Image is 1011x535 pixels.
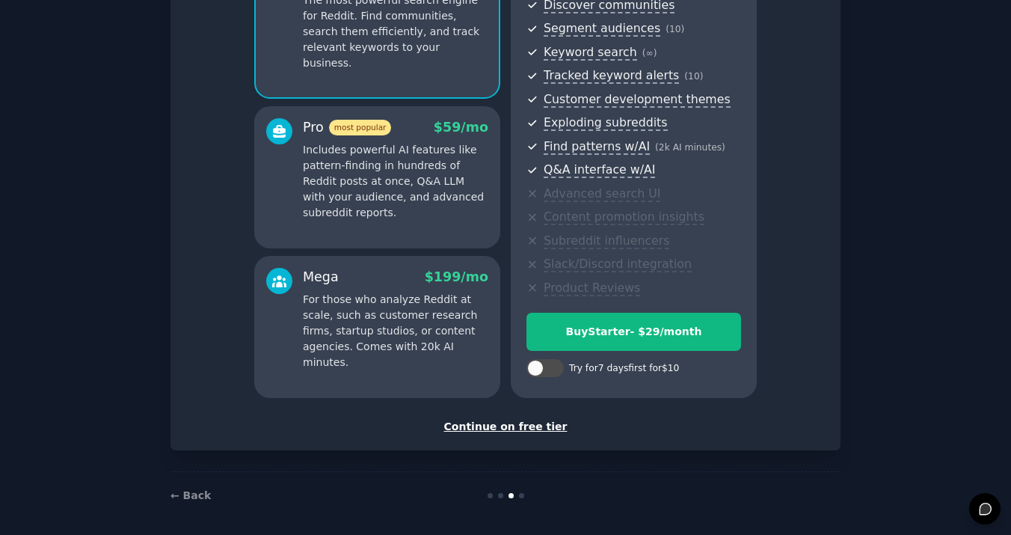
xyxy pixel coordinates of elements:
[544,162,655,178] span: Q&A interface w/AI
[303,292,488,370] p: For those who analyze Reddit at scale, such as customer research firms, startup studios, or conte...
[684,71,703,82] span: ( 10 )
[303,142,488,221] p: Includes powerful AI features like pattern-finding in hundreds of Reddit posts at once, Q&A LLM w...
[186,419,825,435] div: Continue on free tier
[666,24,684,34] span: ( 10 )
[544,68,679,84] span: Tracked keyword alerts
[544,21,660,37] span: Segment audiences
[544,281,640,296] span: Product Reviews
[642,48,657,58] span: ( ∞ )
[527,324,740,340] div: Buy Starter - $ 29 /month
[526,313,741,351] button: BuyStarter- $29/month
[544,92,731,108] span: Customer development themes
[544,210,704,225] span: Content promotion insights
[569,362,679,376] div: Try for 7 days first for $10
[544,257,692,272] span: Slack/Discord integration
[544,45,637,61] span: Keyword search
[170,489,211,501] a: ← Back
[425,269,488,284] span: $ 199 /mo
[303,118,391,137] div: Pro
[655,142,725,153] span: ( 2k AI minutes )
[544,139,650,155] span: Find patterns w/AI
[303,268,339,287] div: Mega
[544,115,667,131] span: Exploding subreddits
[329,120,392,135] span: most popular
[544,233,669,249] span: Subreddit influencers
[544,186,660,202] span: Advanced search UI
[434,120,488,135] span: $ 59 /mo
